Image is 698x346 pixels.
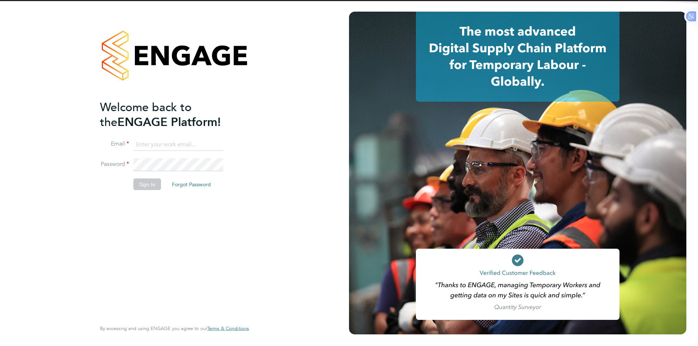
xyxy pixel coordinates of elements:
button: Sign In [133,179,161,190]
span: By accessing and using ENGAGE you agree to our [100,325,249,331]
input: Enter your work email... [133,138,223,151]
span: Welcome back to the [100,100,192,129]
h2: ENGAGE Platform! [100,99,242,129]
label: Password [100,160,129,168]
button: Forgot Password [166,179,217,190]
a: Terms & Conditions [207,326,249,331]
label: Email [100,140,129,148]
